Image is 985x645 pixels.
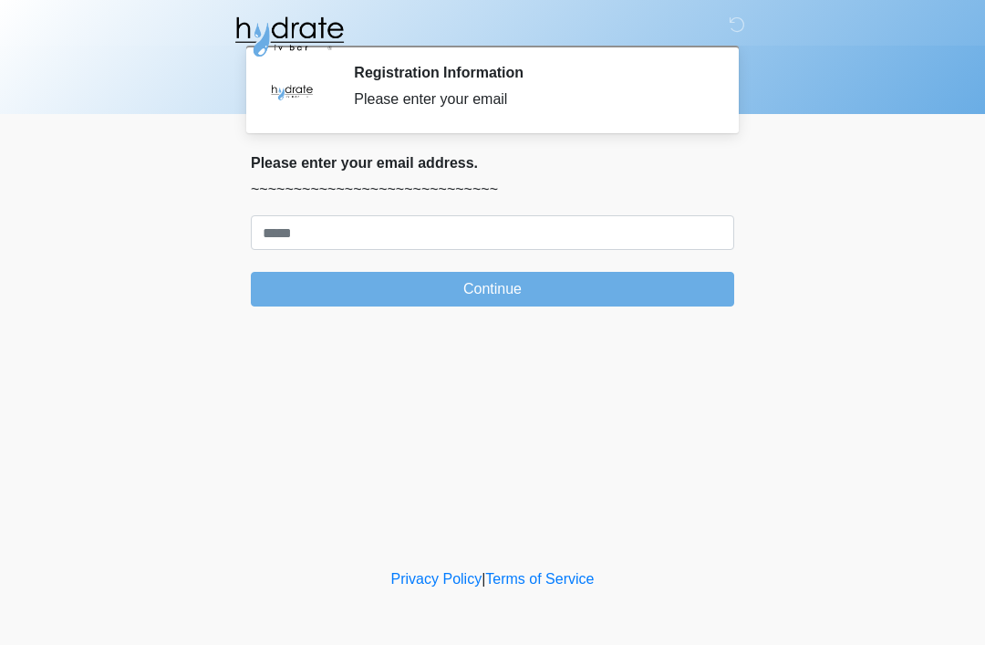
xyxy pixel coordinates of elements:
img: Hydrate IV Bar - Fort Collins Logo [233,14,346,59]
img: Agent Avatar [264,64,319,119]
div: Please enter your email [354,88,707,110]
a: | [482,571,485,587]
button: Continue [251,272,734,307]
h2: Please enter your email address. [251,154,734,172]
a: Terms of Service [485,571,594,587]
p: ~~~~~~~~~~~~~~~~~~~~~~~~~~~~~ [251,179,734,201]
a: Privacy Policy [391,571,482,587]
